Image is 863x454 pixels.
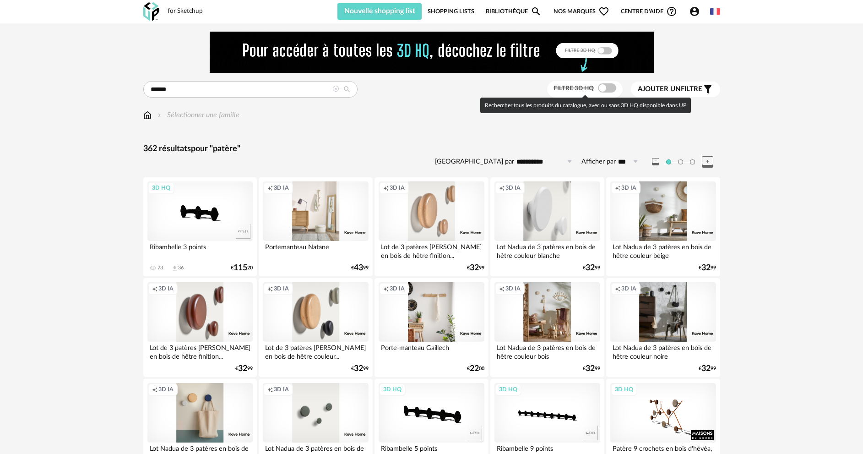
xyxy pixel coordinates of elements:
[606,278,720,377] a: Creation icon 3D IA Lot Nadua de 3 patères en bois de hêtre couleur noire €3299
[158,386,174,393] span: 3D IA
[274,285,289,292] span: 3D IA
[586,265,595,271] span: 32
[147,342,253,360] div: Lot de 3 patères [PERSON_NAME] en bois de hêtre finition...
[702,84,713,95] span: Filter icon
[428,3,474,20] a: Shopping Lists
[689,6,704,17] span: Account Circle icon
[156,110,239,120] div: Sélectionner une famille
[699,265,716,271] div: € 99
[337,3,422,20] button: Nouvelle shopping list
[383,184,389,191] span: Creation icon
[379,241,484,259] div: Lot de 3 patères [PERSON_NAME] en bois de hêtre finition...
[499,285,505,292] span: Creation icon
[274,386,289,393] span: 3D IA
[701,265,711,271] span: 32
[486,3,542,20] a: BibliothèqueMagnify icon
[615,184,620,191] span: Creation icon
[470,366,479,372] span: 22
[210,32,654,73] img: FILTRE%20HQ%20NEW_V1%20(4).gif
[191,145,240,153] span: pour "patère"
[375,278,488,377] a: Creation icon 3D IA Porte-manteau Gaillech €2200
[621,184,636,191] span: 3D IA
[390,285,405,292] span: 3D IA
[499,184,505,191] span: Creation icon
[259,177,372,276] a: Creation icon 3D IA Portemanteau Natane €4399
[235,366,253,372] div: € 99
[390,184,405,191] span: 3D IA
[598,6,609,17] span: Heart Outline icon
[505,184,521,191] span: 3D IA
[152,285,157,292] span: Creation icon
[710,6,720,16] img: fr
[701,366,711,372] span: 32
[621,285,636,292] span: 3D IA
[581,158,616,166] label: Afficher par
[233,265,247,271] span: 115
[495,383,521,395] div: 3D HQ
[583,265,600,271] div: € 99
[143,110,152,120] img: svg+xml;base64,PHN2ZyB3aWR0aD0iMTYiIGhlaWdodD0iMTciIHZpZXdCb3g9IjAgMCAxNiAxNyIgZmlsbD0ibm9uZSIgeG...
[143,278,257,377] a: Creation icon 3D IA Lot de 3 patères [PERSON_NAME] en bois de hêtre finition... €3299
[148,182,174,194] div: 3D HQ
[375,177,488,276] a: Creation icon 3D IA Lot de 3 patères [PERSON_NAME] en bois de hêtre finition... €3299
[699,366,716,372] div: € 99
[263,241,368,259] div: Portemanteau Natane
[238,366,247,372] span: 32
[467,265,484,271] div: € 99
[379,383,406,395] div: 3D HQ
[267,285,273,292] span: Creation icon
[158,285,174,292] span: 3D IA
[143,2,159,21] img: OXP
[494,241,600,259] div: Lot Nadua de 3 patères en bois de hêtre couleur blanche
[171,265,178,272] span: Download icon
[554,3,609,20] span: Nos marques
[156,110,163,120] img: svg+xml;base64,PHN2ZyB3aWR0aD0iMTYiIGhlaWdodD0iMTYiIHZpZXdCb3g9IjAgMCAxNiAxNiIgZmlsbD0ibm9uZSIgeG...
[143,144,720,154] div: 362 résultats
[467,366,484,372] div: € 00
[606,177,720,276] a: Creation icon 3D IA Lot Nadua de 3 patères en bois de hêtre couleur beige €3299
[157,265,163,271] div: 73
[152,386,157,393] span: Creation icon
[178,265,184,271] div: 36
[344,7,415,15] span: Nouvelle shopping list
[615,285,620,292] span: Creation icon
[263,342,368,360] div: Lot de 3 patères [PERSON_NAME] en bois de hêtre couleur...
[351,265,369,271] div: € 99
[480,98,691,113] div: Rechercher tous les produits du catalogue, avec ou sans 3D HQ disponible dans UP
[379,342,484,360] div: Porte-manteau Gaillech
[610,241,716,259] div: Lot Nadua de 3 patères en bois de hêtre couleur beige
[638,85,702,94] span: filtre
[354,366,363,372] span: 32
[621,6,677,17] span: Centre d'aideHelp Circle Outline icon
[494,342,600,360] div: Lot Nadua de 3 patères en bois de hêtre couleur bois
[583,366,600,372] div: € 99
[168,7,203,16] div: for Sketchup
[490,177,604,276] a: Creation icon 3D IA Lot Nadua de 3 patères en bois de hêtre couleur blanche €3299
[689,6,700,17] span: Account Circle icon
[554,85,594,92] span: Filtre 3D HQ
[267,184,273,191] span: Creation icon
[354,265,363,271] span: 43
[586,366,595,372] span: 32
[531,6,542,17] span: Magnify icon
[143,177,257,276] a: 3D HQ Ribambelle 3 points 73 Download icon 36 €11520
[351,366,369,372] div: € 99
[638,86,681,93] span: Ajouter un
[490,278,604,377] a: Creation icon 3D IA Lot Nadua de 3 patères en bois de hêtre couleur bois €3299
[666,6,677,17] span: Help Circle Outline icon
[147,241,253,259] div: Ribambelle 3 points
[505,285,521,292] span: 3D IA
[610,342,716,360] div: Lot Nadua de 3 patères en bois de hêtre couleur noire
[611,383,637,395] div: 3D HQ
[274,184,289,191] span: 3D IA
[470,265,479,271] span: 32
[231,265,253,271] div: € 20
[267,386,273,393] span: Creation icon
[435,158,514,166] label: [GEOGRAPHIC_DATA] par
[259,278,372,377] a: Creation icon 3D IA Lot de 3 patères [PERSON_NAME] en bois de hêtre couleur... €3299
[383,285,389,292] span: Creation icon
[631,82,720,97] button: Ajouter unfiltre Filter icon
